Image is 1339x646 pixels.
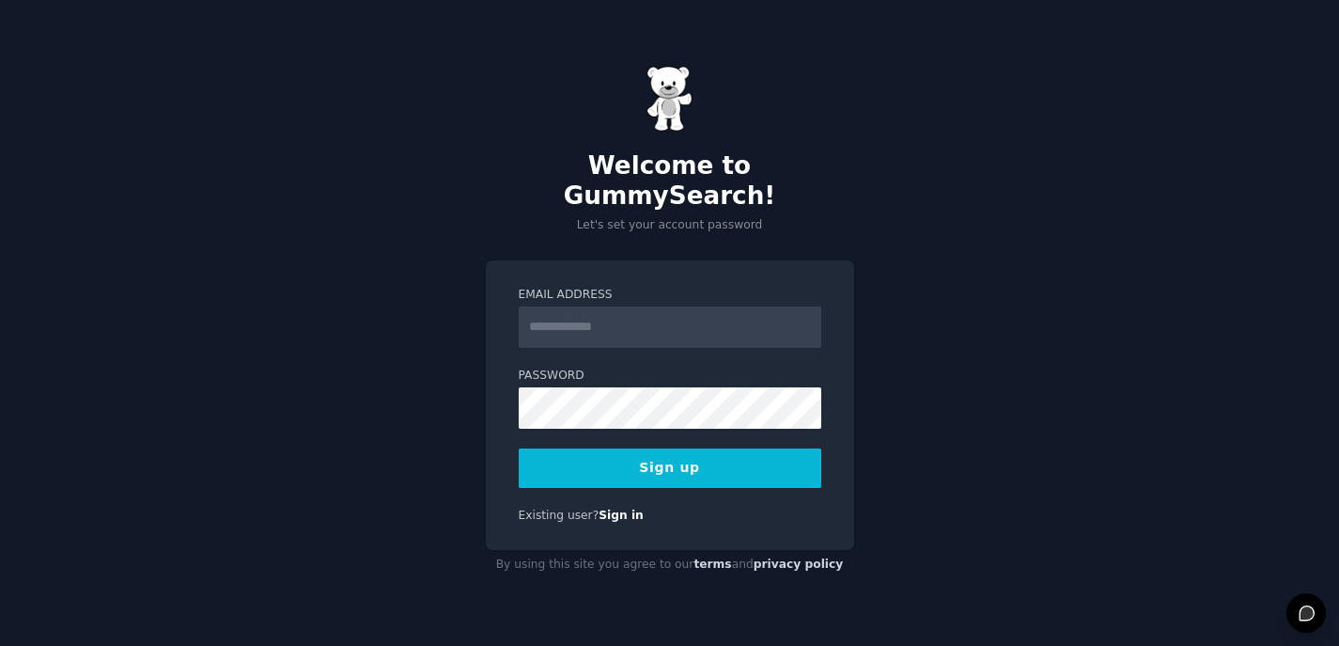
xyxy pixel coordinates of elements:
[486,217,854,234] p: Let's set your account password
[754,558,844,571] a: privacy policy
[646,66,693,132] img: Gummy Bear
[486,151,854,211] h2: Welcome to GummySearch!
[486,550,854,580] div: By using this site you agree to our and
[599,509,644,522] a: Sign in
[519,449,821,488] button: Sign up
[519,287,821,304] label: Email Address
[519,368,821,385] label: Password
[519,509,599,522] span: Existing user?
[693,558,731,571] a: terms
